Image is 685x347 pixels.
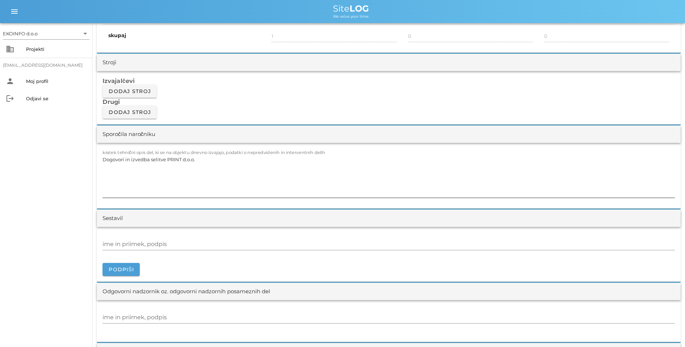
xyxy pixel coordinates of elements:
span: Podpiši [108,266,134,273]
b: skupaj [108,32,126,39]
div: EKOINFO d.o.o [3,28,90,39]
i: business [6,45,14,53]
div: Sporočila naročniku [103,130,155,139]
span: Site [333,3,369,14]
label: kratek tehnični opis del, ki se na objektu dnevno izvajajo, podatki o nepredvidenih in interventn... [103,150,325,155]
div: Stroji [103,58,116,67]
span: Dodaj stroj [108,109,151,115]
b: LOG [350,3,369,14]
span: We value your time. [333,14,369,19]
div: Moj profil [26,78,87,84]
div: Sestavil [103,214,123,223]
span: Dodaj stroj [108,88,151,95]
button: Podpiši [103,263,140,276]
i: logout [6,94,14,103]
div: Odjavi se [26,96,87,101]
i: person [6,77,14,85]
i: arrow_drop_down [81,29,90,38]
h3: Drugi [103,98,675,106]
div: Projekti [26,46,87,52]
h3: Izvajalčevi [103,77,675,85]
i: menu [10,7,19,16]
div: Odgovorni nadzornik oz. odgovorni nadzornih posameznih del [103,287,270,296]
button: Dodaj stroj [103,85,157,98]
div: Pripomoček za klepet [649,312,685,347]
iframe: Chat Widget [649,312,685,347]
button: Dodaj stroj [103,106,157,119]
div: EKOINFO d.o.o [3,30,38,37]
